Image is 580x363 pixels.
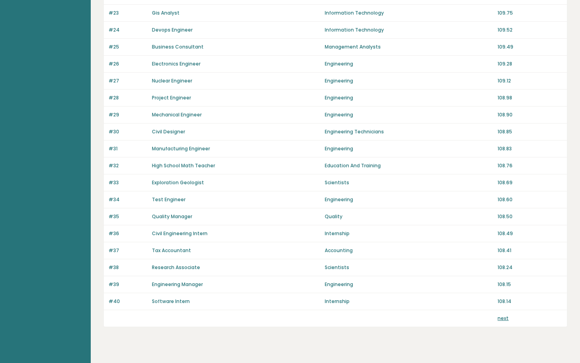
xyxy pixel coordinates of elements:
[152,128,185,135] a: Civil Designer
[152,213,192,220] a: Quality Manager
[325,196,493,203] p: Engineering
[498,111,562,118] p: 108.90
[325,264,493,271] p: Scientists
[498,247,562,254] p: 108.41
[152,162,215,169] a: High School Math Teacher
[109,196,147,203] p: #34
[152,9,180,16] a: Gis Analyst
[325,43,493,51] p: Management Analysts
[498,230,562,237] p: 108.49
[325,213,493,220] p: Quality
[152,145,210,152] a: Manufacturing Engineer
[109,9,147,17] p: #23
[152,230,208,237] a: Civil Engineering Intern
[152,111,202,118] a: Mechanical Engineer
[498,281,562,288] p: 108.15
[152,281,203,288] a: Engineering Manager
[498,213,562,220] p: 108.50
[109,213,147,220] p: #35
[325,145,493,152] p: Engineering
[109,230,147,237] p: #36
[152,247,191,254] a: Tax Accountant
[498,162,562,169] p: 108.76
[152,94,191,101] a: Project Engineer
[109,60,147,67] p: #26
[498,264,562,271] p: 108.24
[498,26,562,34] p: 109.52
[109,111,147,118] p: #29
[498,145,562,152] p: 108.83
[325,94,493,101] p: Engineering
[498,315,509,322] a: next
[152,43,204,50] a: Business Consultant
[152,26,193,33] a: Devops Engineer
[325,281,493,288] p: Engineering
[498,179,562,186] p: 108.69
[109,264,147,271] p: #38
[498,43,562,51] p: 109.49
[498,9,562,17] p: 109.75
[109,298,147,305] p: #40
[152,179,204,186] a: Exploration Geologist
[325,60,493,67] p: Engineering
[325,230,493,237] p: Internship
[325,77,493,84] p: Engineering
[325,111,493,118] p: Engineering
[152,77,192,84] a: Nuclear Engineer
[498,128,562,135] p: 108.85
[325,26,493,34] p: Information Technology
[325,247,493,254] p: Accounting
[152,196,185,203] a: Test Engineer
[498,77,562,84] p: 109.12
[109,281,147,288] p: #39
[325,179,493,186] p: Scientists
[152,298,190,305] a: Software Intern
[109,247,147,254] p: #37
[325,162,493,169] p: Education And Training
[109,145,147,152] p: #31
[109,26,147,34] p: #24
[152,60,200,67] a: Electronics Engineer
[498,196,562,203] p: 108.60
[109,94,147,101] p: #28
[109,77,147,84] p: #27
[325,9,493,17] p: Information Technology
[498,60,562,67] p: 109.28
[498,298,562,305] p: 108.14
[109,162,147,169] p: #32
[109,43,147,51] p: #25
[109,128,147,135] p: #30
[325,298,493,305] p: Internship
[498,94,562,101] p: 108.98
[325,128,493,135] p: Engineering Technicians
[109,179,147,186] p: #33
[152,264,200,271] a: Research Associate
